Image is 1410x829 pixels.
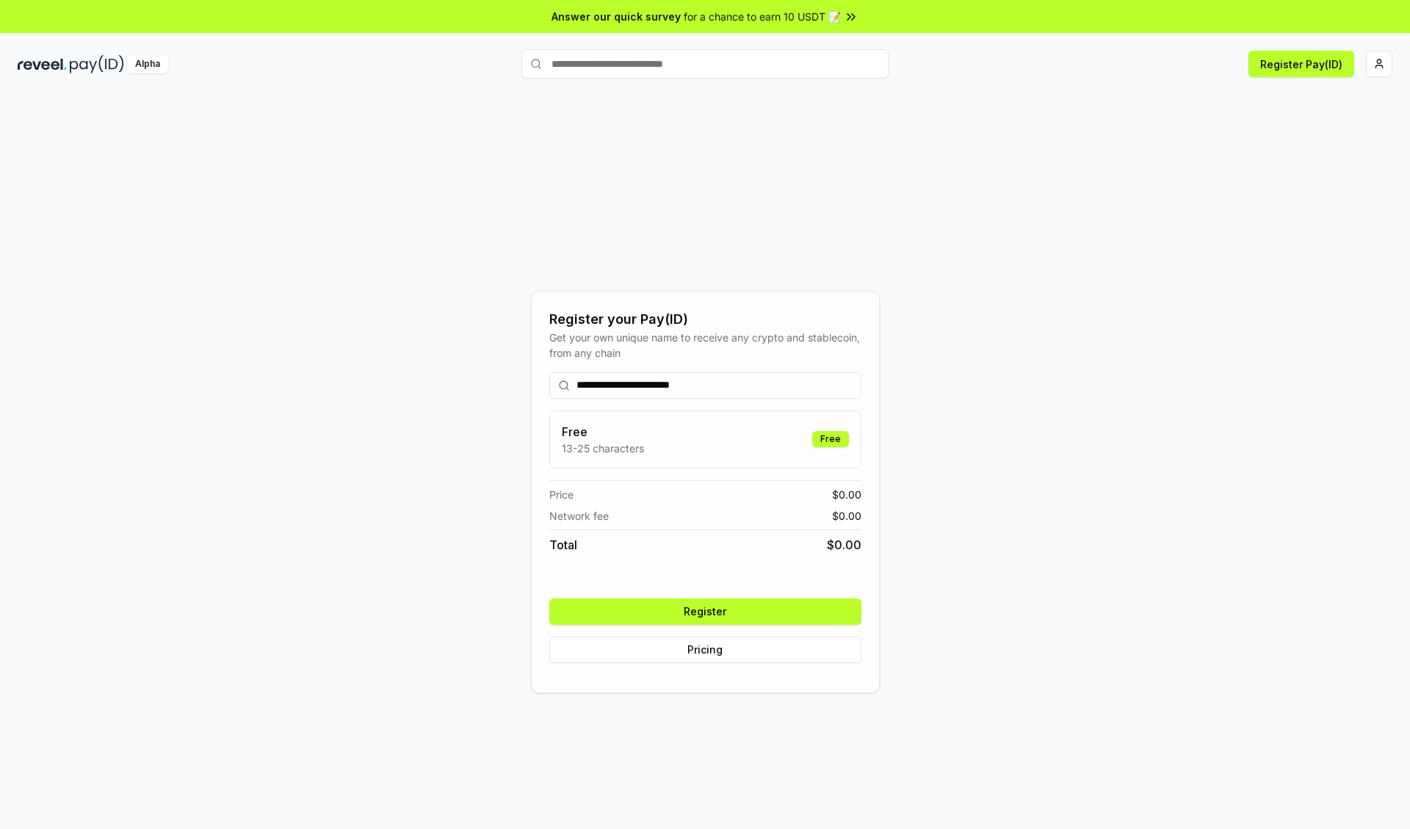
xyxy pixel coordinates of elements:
[832,487,861,502] span: $ 0.00
[549,536,577,554] span: Total
[562,441,644,456] p: 13-25 characters
[18,55,67,73] img: reveel_dark
[832,508,861,524] span: $ 0.00
[812,431,849,447] div: Free
[127,55,168,73] div: Alpha
[562,423,644,441] h3: Free
[827,536,861,554] span: $ 0.00
[549,508,609,524] span: Network fee
[549,487,574,502] span: Price
[549,330,861,361] div: Get your own unique name to receive any crypto and stablecoin, from any chain
[549,637,861,663] button: Pricing
[552,9,681,24] span: Answer our quick survey
[549,598,861,625] button: Register
[1248,51,1354,77] button: Register Pay(ID)
[70,55,124,73] img: pay_id
[549,309,861,330] div: Register your Pay(ID)
[684,9,841,24] span: for a chance to earn 10 USDT 📝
